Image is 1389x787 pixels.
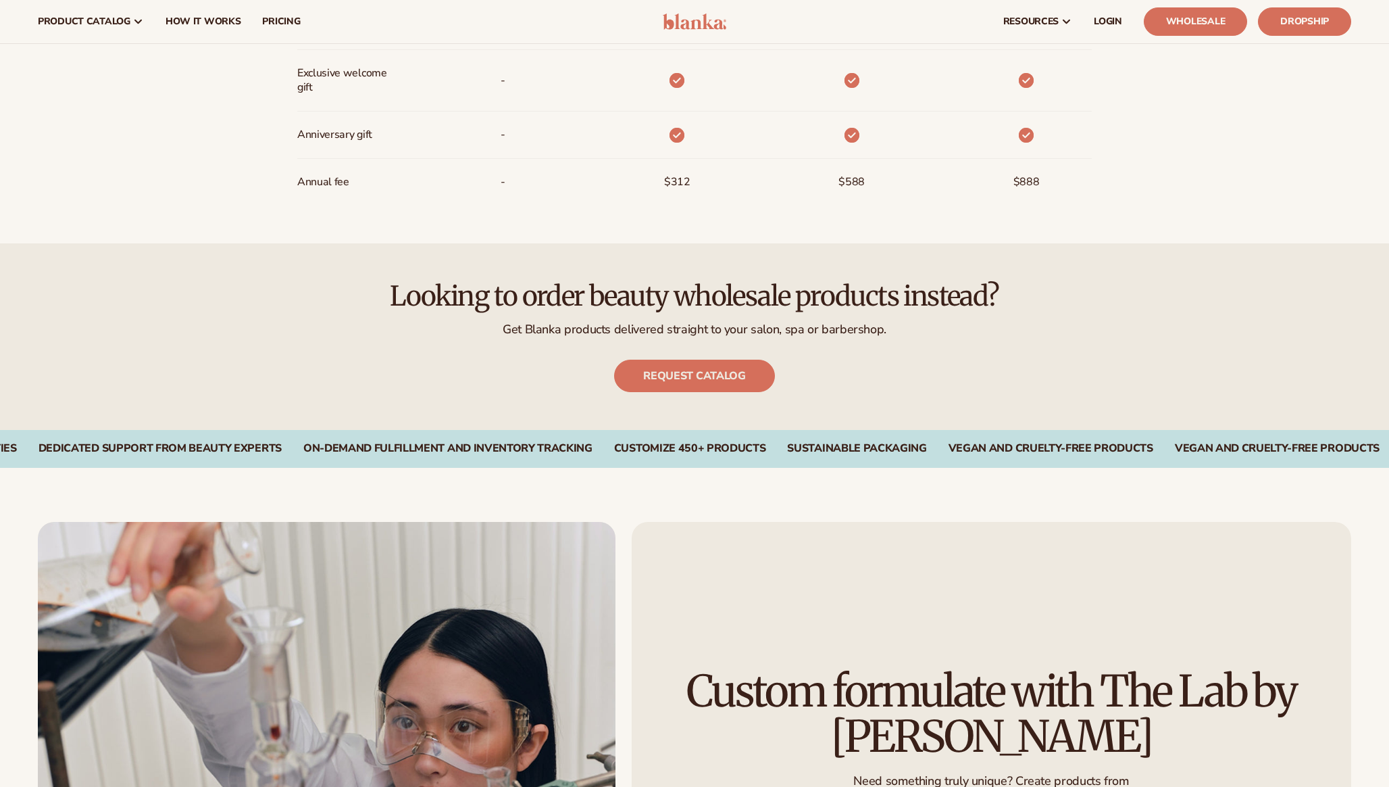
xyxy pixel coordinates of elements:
span: - [501,68,505,93]
div: SUSTAINABLE PACKAGING [787,442,926,455]
h2: Custom formulate with The Lab by [PERSON_NAME] [670,669,1313,759]
div: On-Demand Fulfillment and Inventory Tracking [303,442,592,455]
a: Dropship [1258,7,1351,36]
span: pricing [262,16,300,27]
span: resources [1003,16,1059,27]
span: product catalog [38,16,130,27]
div: Vegan and Cruelty-Free Products [1175,442,1380,455]
div: Dedicated Support From Beauty Experts [39,442,282,455]
span: $312 [664,170,690,195]
a: Request catalog [614,360,774,392]
a: Wholesale [1144,7,1247,36]
p: Get Blanka products delivered straight to your salon, spa or barbershop. [38,322,1351,337]
span: How It Works [166,16,241,27]
div: VEGAN AND CRUELTY-FREE PRODUCTS [949,442,1153,455]
h2: Looking to order beauty wholesale products instead? [38,281,1351,311]
span: LOGIN [1094,16,1122,27]
span: - [501,170,505,195]
span: Anniversary gift [297,122,372,147]
span: - [501,122,505,147]
img: logo [663,14,727,30]
span: $588 [838,170,865,195]
span: Exclusive welcome gift [297,61,387,100]
span: Annual fee [297,170,349,195]
div: CUSTOMIZE 450+ PRODUCTS [614,442,766,455]
span: $888 [1013,170,1040,195]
